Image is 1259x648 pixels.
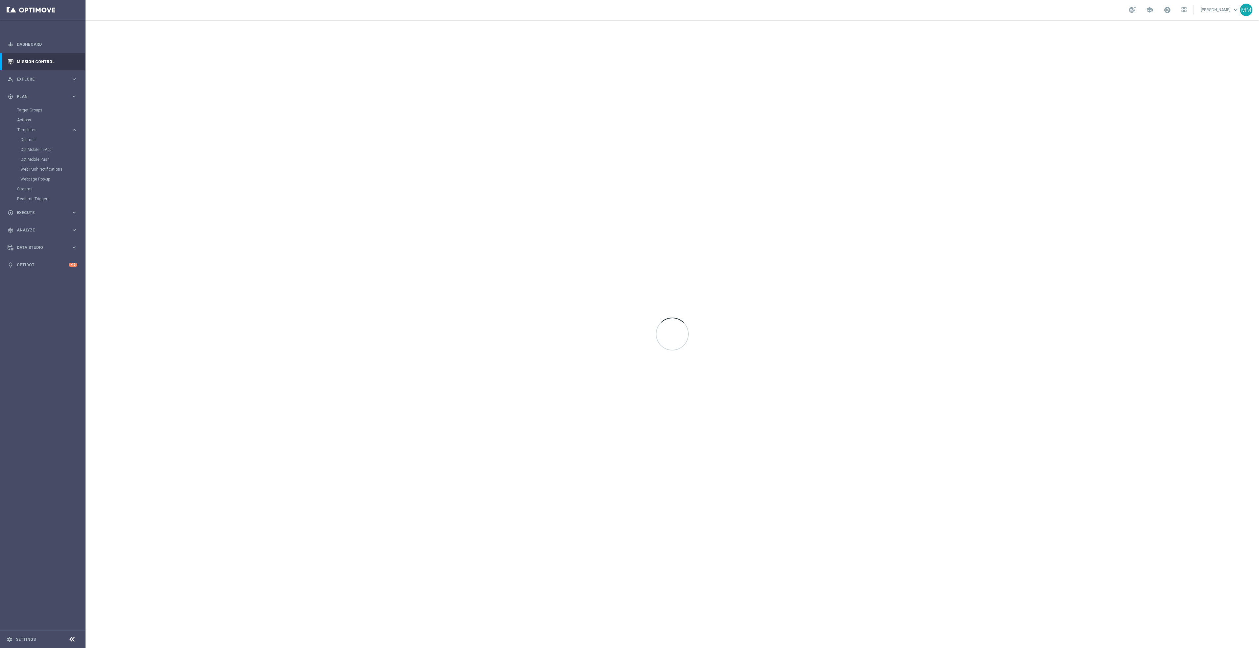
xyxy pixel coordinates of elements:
i: keyboard_arrow_right [71,227,77,233]
div: Explore [8,76,71,82]
i: person_search [8,76,13,82]
a: Actions [17,117,68,123]
i: track_changes [8,227,13,233]
span: Explore [17,77,71,81]
div: Webpage Pop-up [20,174,85,184]
i: keyboard_arrow_right [71,209,77,216]
div: OptiMobile Push [20,155,85,164]
a: Settings [16,637,36,641]
button: Data Studio keyboard_arrow_right [7,245,78,250]
i: keyboard_arrow_right [71,127,77,133]
div: Templates [17,128,71,132]
i: keyboard_arrow_right [71,76,77,82]
button: play_circle_outline Execute keyboard_arrow_right [7,210,78,215]
a: Optimail [20,137,68,142]
a: Webpage Pop-up [20,177,68,182]
a: Streams [17,186,68,192]
div: Optibot [8,256,77,274]
a: Realtime Triggers [17,196,68,202]
span: Analyze [17,228,71,232]
i: lightbulb [8,262,13,268]
div: Streams [17,184,85,194]
button: track_changes Analyze keyboard_arrow_right [7,228,78,233]
i: keyboard_arrow_right [71,244,77,251]
div: Analyze [8,227,71,233]
div: OptiMobile In-App [20,145,85,155]
span: Execute [17,211,71,215]
button: equalizer Dashboard [7,42,78,47]
i: keyboard_arrow_right [71,93,77,100]
i: settings [7,636,12,642]
div: Plan [8,94,71,100]
i: equalizer [8,41,13,47]
div: Actions [17,115,85,125]
span: Data Studio [17,246,71,250]
a: Dashboard [17,36,77,53]
a: [PERSON_NAME]keyboard_arrow_down [1200,5,1240,15]
span: Templates [17,128,64,132]
div: Web Push Notifications [20,164,85,174]
button: Mission Control [7,59,78,64]
div: Templates [17,125,85,184]
a: OptiMobile Push [20,157,68,162]
a: Optibot [17,256,69,274]
span: Plan [17,95,71,99]
div: Mission Control [8,53,77,70]
button: lightbulb Optibot +10 [7,262,78,268]
a: Target Groups [17,108,68,113]
button: person_search Explore keyboard_arrow_right [7,77,78,82]
button: gps_fixed Plan keyboard_arrow_right [7,94,78,99]
div: Data Studio [8,245,71,251]
div: Realtime Triggers [17,194,85,204]
span: school [1146,6,1153,13]
i: play_circle_outline [8,210,13,216]
span: keyboard_arrow_down [1232,6,1239,13]
div: Optimail [20,135,85,145]
div: MM [1240,4,1252,16]
div: Dashboard [8,36,77,53]
a: OptiMobile In-App [20,147,68,152]
a: Mission Control [17,53,77,70]
div: +10 [69,263,77,267]
div: Target Groups [17,105,85,115]
div: Execute [8,210,71,216]
a: Web Push Notifications [20,167,68,172]
i: gps_fixed [8,94,13,100]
